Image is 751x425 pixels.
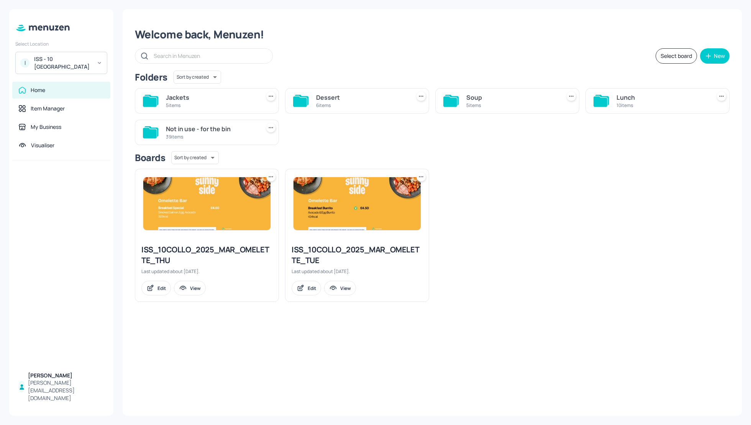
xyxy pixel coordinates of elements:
div: Boards [135,152,165,164]
div: Jackets [166,93,257,102]
div: Edit [157,285,166,292]
div: ISS - 10 [GEOGRAPHIC_DATA] [34,55,92,71]
div: ISS_10COLLO_2025_MAR_OMELETTE_THU [141,244,272,266]
div: ISS_10COLLO_2025_MAR_OMELETTE_TUE [292,244,423,266]
div: 39 items [166,133,257,140]
div: My Business [31,123,61,131]
div: Sort by created [174,69,221,85]
div: Last updated about [DATE]. [141,268,272,275]
div: Dessert [316,93,407,102]
input: Search in Menuzen [154,50,265,61]
div: Home [31,86,45,94]
div: I [20,58,30,68]
div: Soup [466,93,558,102]
img: 2025-08-29-1756455170588zuoxskk7pe.jpeg [143,177,271,230]
button: New [700,48,730,64]
div: New [714,53,725,59]
img: 2025-08-29-1756454443696u54qv3gph4.jpeg [294,177,421,230]
button: Select board [656,48,697,64]
div: 5 items [466,102,558,109]
div: Last updated about [DATE]. [292,268,423,275]
div: Item Manager [31,105,65,112]
div: Select Location [15,41,107,47]
div: Sort by created [171,150,219,165]
div: Visualiser [31,142,54,149]
div: View [340,285,351,292]
div: Not in use - for the bin [166,124,257,133]
div: Welcome back, Menuzen! [135,28,730,41]
div: View [190,285,201,292]
div: Edit [308,285,316,292]
div: [PERSON_NAME] [28,372,104,379]
div: 10 items [617,102,708,109]
div: Lunch [617,93,708,102]
div: 5 items [166,102,257,109]
div: Folders [135,71,167,83]
div: 6 items [316,102,407,109]
div: [PERSON_NAME][EMAIL_ADDRESS][DOMAIN_NAME] [28,379,104,402]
